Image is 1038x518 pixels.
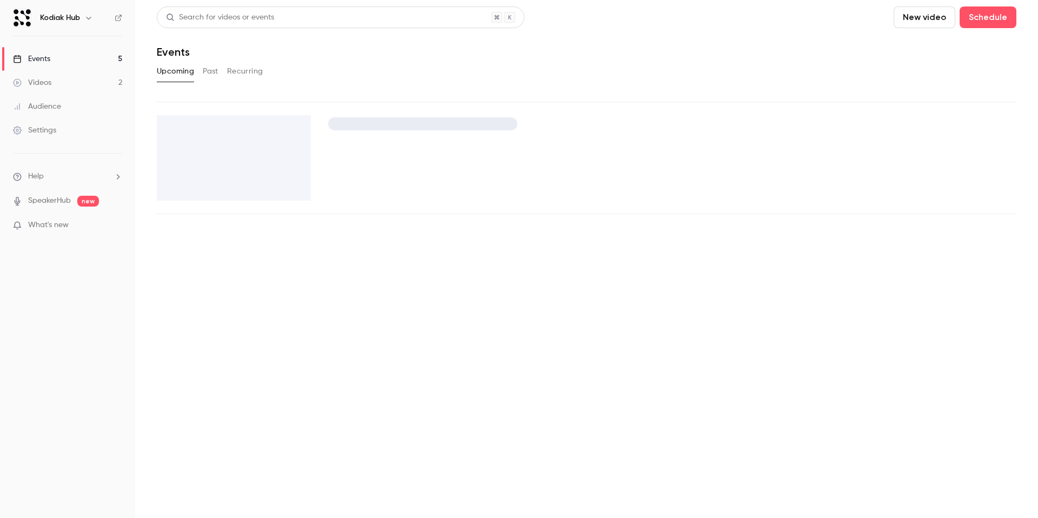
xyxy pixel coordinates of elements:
li: help-dropdown-opener [13,171,122,182]
button: Recurring [227,63,263,80]
a: SpeakerHub [28,195,71,207]
h1: Events [157,45,190,58]
div: Audience [13,101,61,112]
h6: Kodiak Hub [40,12,80,23]
span: What's new [28,220,69,231]
button: Upcoming [157,63,194,80]
button: Schedule [960,6,1016,28]
img: Kodiak Hub [14,9,31,26]
div: Settings [13,125,56,136]
div: Events [13,54,50,64]
span: Help [28,171,44,182]
div: Videos [13,77,51,88]
div: Search for videos or events [166,12,274,23]
button: Past [203,63,218,80]
button: New video [894,6,955,28]
span: new [77,196,99,207]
